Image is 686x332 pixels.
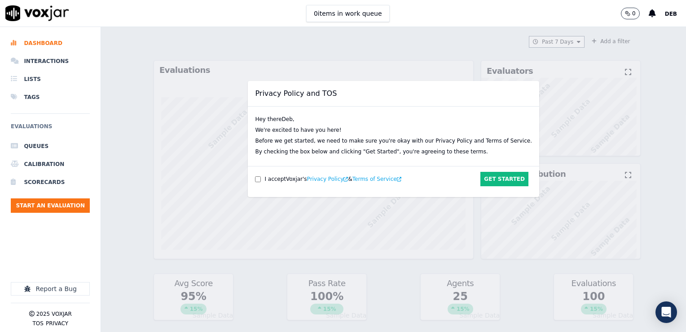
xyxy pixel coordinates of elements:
button: Deb [665,8,686,19]
button: Report a Bug [11,282,90,296]
img: voxjar logo [5,5,69,21]
h2: Privacy Policy and TOS [248,81,539,107]
a: Queues [11,137,90,155]
button: 0items in work queue [306,5,390,22]
p: By checking the box below and clicking "Get Started", you're agreeing to these terms. [255,146,488,157]
p: 0 [632,10,636,17]
button: 0 [621,8,649,19]
a: Tags [11,88,90,106]
span: Deb [665,11,677,17]
button: 0 [621,8,640,19]
button: Start an Evaluation [11,198,90,213]
p: We're excited to have you here! [255,125,341,135]
button: Privacy Policy [307,175,348,183]
button: TOS [32,320,43,327]
div: Open Intercom Messenger [655,301,677,323]
h6: Evaluations [11,121,90,137]
a: Interactions [11,52,90,70]
a: Dashboard [11,34,90,52]
a: Lists [11,70,90,88]
a: Scorecards [11,173,90,191]
p: Before we get started, we need to make sure you're okay with our Privacy Policy and Terms of Serv... [255,135,532,146]
p: 2025 Voxjar [36,310,72,318]
button: Terms of Service [352,175,401,183]
div: I accept Voxjar 's & [264,175,401,183]
a: Calibration [11,155,90,173]
p: Hey there Deb , [255,114,294,125]
button: Get Started [480,172,528,186]
button: Privacy [46,320,68,327]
